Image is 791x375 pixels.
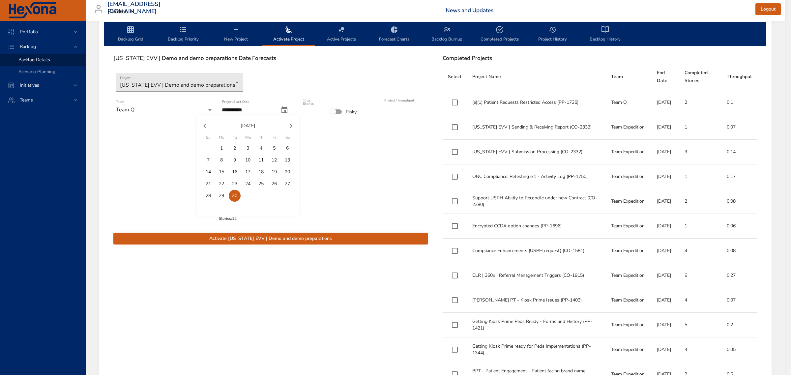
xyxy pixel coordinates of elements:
button: 26 [268,178,280,190]
p: 18 [258,169,264,175]
button: 13 [281,154,293,166]
p: 15 [219,169,224,175]
span: Sa [281,134,293,141]
button: 29 [216,190,227,202]
button: 22 [216,178,227,190]
button: 23 [229,178,241,190]
p: 23 [232,181,237,187]
button: 14 [202,166,214,178]
p: 12 [272,157,277,163]
p: 27 [285,181,290,187]
button: 15 [216,166,227,178]
button: 19 [268,166,280,178]
button: 6 [281,142,293,154]
span: Tu [229,134,241,141]
p: 1 [220,145,223,152]
p: 11 [258,157,264,163]
button: 7 [202,154,214,166]
button: 1 [216,142,227,154]
button: 24 [242,178,254,190]
p: 17 [245,169,250,175]
button: 9 [229,154,241,166]
p: 24 [245,181,250,187]
p: 5 [273,145,276,152]
button: 11 [255,154,267,166]
p: 25 [258,181,264,187]
p: 14 [206,169,211,175]
p: 9 [233,157,236,163]
button: 3 [242,142,254,154]
button: 2 [229,142,241,154]
p: 2 [233,145,236,152]
p: 3 [247,145,249,152]
button: 16 [229,166,241,178]
p: 26 [272,181,277,187]
button: 28 [202,190,214,202]
button: 12 [268,154,280,166]
p: 8 [220,157,223,163]
button: 17 [242,166,254,178]
p: 19 [272,169,277,175]
button: 10 [242,154,254,166]
span: Th [255,134,267,141]
p: 30 [232,192,237,199]
button: 25 [255,178,267,190]
p: 10 [245,157,250,163]
button: 18 [255,166,267,178]
button: 8 [216,154,227,166]
p: 6 [286,145,289,152]
span: Su [202,134,214,141]
span: Fr [268,134,280,141]
button: 5 [268,142,280,154]
p: 29 [219,192,224,199]
span: We [242,134,254,141]
p: 13 [285,157,290,163]
span: Mo [216,134,227,141]
p: 4 [260,145,262,152]
p: 28 [206,192,211,199]
p: 20 [285,169,290,175]
button: 21 [202,178,214,190]
p: 22 [219,181,224,187]
p: 16 [232,169,237,175]
p: 21 [206,181,211,187]
p: [DATE] [213,122,283,129]
button: 20 [281,166,293,178]
button: 27 [281,178,293,190]
p: 7 [207,157,210,163]
button: 4 [255,142,267,154]
button: 30 [229,190,241,202]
